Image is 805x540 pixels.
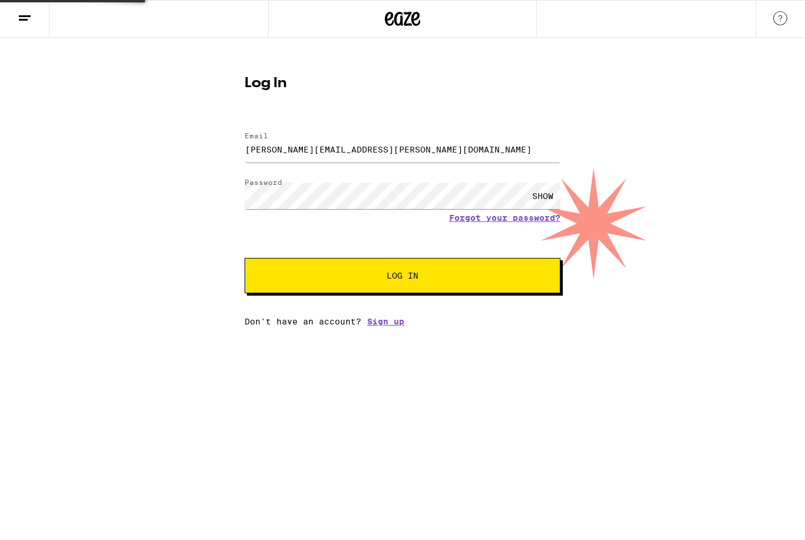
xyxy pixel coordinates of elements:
[245,178,282,186] label: Password
[387,271,418,280] span: Log In
[245,258,560,293] button: Log In
[245,77,560,91] h1: Log In
[367,317,404,326] a: Sign up
[7,8,85,18] span: Hi. Need any help?
[449,213,560,223] a: Forgot your password?
[525,183,560,209] div: SHOW
[245,317,560,326] div: Don't have an account?
[245,136,560,163] input: Email
[245,132,268,140] label: Email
